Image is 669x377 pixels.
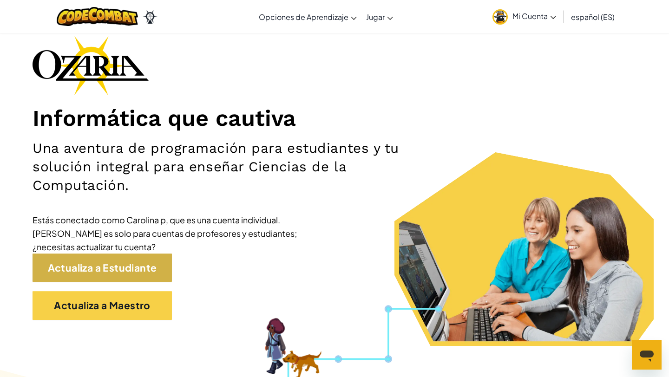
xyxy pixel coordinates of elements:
[143,10,157,24] img: Ozaria
[254,4,361,29] a: Opciones de Aprendizaje
[492,9,508,25] img: avatar
[33,213,311,253] div: Estás conectado como Carolina p, que es una cuenta individual. [PERSON_NAME] es solo para cuentas...
[571,12,615,22] span: español (ES)
[57,7,138,26] img: CodeCombat logo
[366,12,385,22] span: Jugar
[361,4,398,29] a: Jugar
[259,12,348,22] span: Opciones de Aprendizaje
[33,104,636,132] h1: Informática que cautiva
[33,291,172,320] a: Actualiza a Maestro
[512,11,556,21] span: Mi Cuenta
[632,340,662,370] iframe: Botón para iniciar la ventana de mensajería, conversación en curso
[33,253,172,282] a: Actualiza a Estudiante
[33,36,149,95] img: Ozaria branding logo
[33,139,437,195] h2: Una aventura de programación para estudiantes y tu solución integral para enseñar Ciencias de la ...
[566,4,619,29] a: español (ES)
[488,2,561,31] a: Mi Cuenta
